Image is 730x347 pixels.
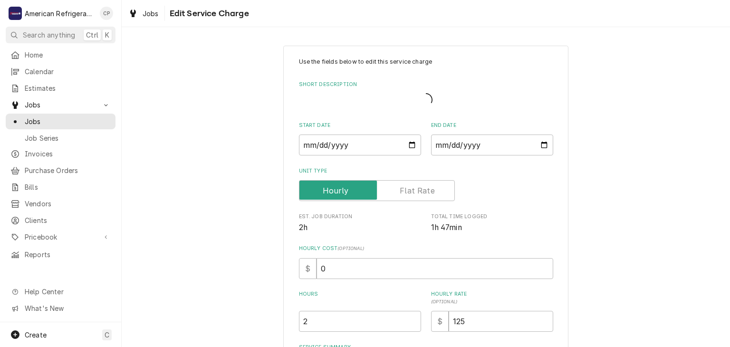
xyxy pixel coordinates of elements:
[299,222,421,233] span: Est. Job Duration
[299,81,553,110] div: Short Description
[167,7,249,20] span: Edit Service Charge
[431,311,449,332] div: $
[6,247,115,262] a: Reports
[105,330,109,340] span: C
[299,290,421,306] label: Hours
[6,47,115,63] a: Home
[23,30,75,40] span: Search anything
[25,116,111,126] span: Jobs
[25,182,111,192] span: Bills
[431,122,553,129] label: End Date
[299,213,421,233] div: Est. Job Duration
[25,250,111,260] span: Reports
[299,290,421,332] div: [object Object]
[25,50,111,60] span: Home
[431,135,553,155] input: yyyy-mm-dd
[299,258,317,279] div: $
[25,303,110,313] span: What's New
[299,167,553,201] div: Unit Type
[100,7,113,20] div: CP
[6,229,115,245] a: Go to Pricebook
[431,213,553,233] div: Total Time Logged
[6,179,115,195] a: Bills
[431,122,553,155] div: End Date
[431,299,458,304] span: ( optional )
[25,83,111,93] span: Estimates
[100,7,113,20] div: Cordel Pyle's Avatar
[6,196,115,212] a: Vendors
[25,331,47,339] span: Create
[25,199,111,209] span: Vendors
[6,300,115,316] a: Go to What's New
[299,245,553,279] div: Hourly Cost
[125,6,163,21] a: Jobs
[25,149,111,159] span: Invoices
[25,232,96,242] span: Pricebook
[299,213,421,221] span: Est. Job Duration
[6,80,115,96] a: Estimates
[299,122,421,129] label: Start Date
[25,165,111,175] span: Purchase Orders
[6,27,115,43] button: Search anythingCtrlK
[9,7,22,20] div: A
[6,64,115,79] a: Calendar
[299,81,553,88] label: Short Description
[299,223,307,232] span: 2h
[25,215,111,225] span: Clients
[6,130,115,146] a: Job Series
[25,287,110,297] span: Help Center
[299,245,553,252] label: Hourly Cost
[431,290,553,332] div: [object Object]
[299,167,553,175] label: Unit Type
[25,133,111,143] span: Job Series
[419,90,432,110] span: Loading...
[337,246,364,251] span: ( optional )
[299,58,553,66] p: Use the fields below to edit this service charge
[86,30,98,40] span: Ctrl
[6,146,115,162] a: Invoices
[431,223,462,232] span: 1h 47min
[431,222,553,233] span: Total Time Logged
[431,290,553,306] label: Hourly Rate
[6,97,115,113] a: Go to Jobs
[6,284,115,299] a: Go to Help Center
[6,114,115,129] a: Jobs
[299,135,421,155] input: yyyy-mm-dd
[6,212,115,228] a: Clients
[25,100,96,110] span: Jobs
[25,9,95,19] div: American Refrigeration LLC
[6,163,115,178] a: Purchase Orders
[105,30,109,40] span: K
[431,213,553,221] span: Total Time Logged
[143,9,159,19] span: Jobs
[299,122,421,155] div: Start Date
[25,67,111,77] span: Calendar
[9,7,22,20] div: American Refrigeration LLC's Avatar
